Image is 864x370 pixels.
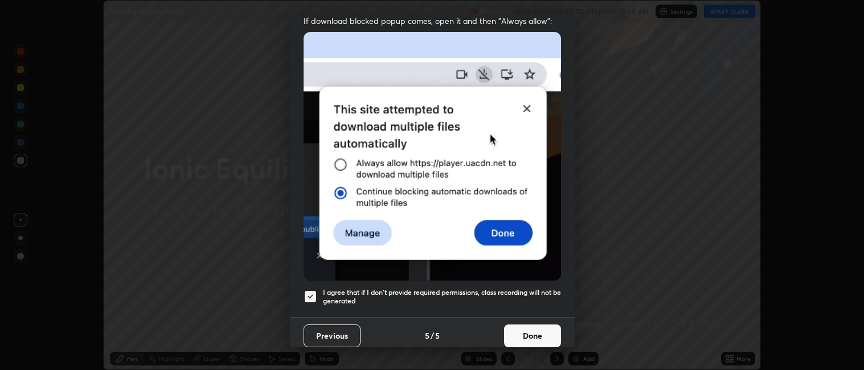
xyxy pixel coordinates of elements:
[304,324,361,347] button: Previous
[425,330,429,342] h4: 5
[435,330,440,342] h4: 5
[323,288,561,306] h5: I agree that if I don't provide required permissions, class recording will not be generated
[304,32,561,281] img: downloads-permission-blocked.gif
[431,330,434,342] h4: /
[504,324,561,347] button: Done
[304,15,561,26] span: If download blocked popup comes, open it and then "Always allow":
